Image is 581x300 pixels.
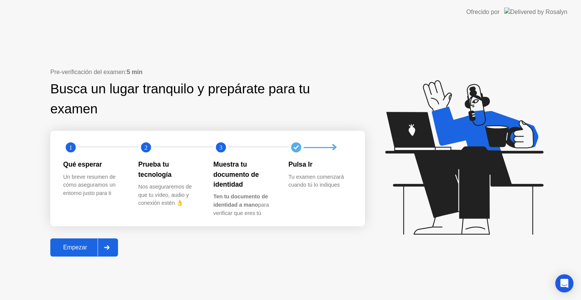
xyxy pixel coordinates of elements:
[63,173,126,198] div: Un breve resumen de cómo aseguramos un entorno justo para ti
[213,193,268,208] b: Ten tu documento de identidad a mano
[555,274,573,292] div: Open Intercom Messenger
[289,159,352,169] div: Pulsa Ir
[138,159,202,179] div: Prueba tu tecnología
[213,193,277,217] div: para verificar que eres tú
[466,8,500,17] div: Ofrecido por
[138,183,202,207] div: Nos aseguraremos de que tu vídeo, audio y conexión estén 👌
[219,144,222,151] text: 3
[50,79,317,119] div: Busca un lugar tranquilo y prepárate para tu examen
[69,144,72,151] text: 1
[144,144,147,151] text: 2
[50,238,118,257] button: Empezar
[127,69,143,75] b: 5 min
[504,8,567,16] img: Delivered by Rosalyn
[50,68,365,77] div: Pre-verificación del examen:
[53,244,98,251] div: Empezar
[213,159,277,189] div: Muestra tu documento de identidad
[289,173,352,189] div: Tu examen comenzará cuando tú lo indiques
[63,159,126,169] div: Qué esperar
